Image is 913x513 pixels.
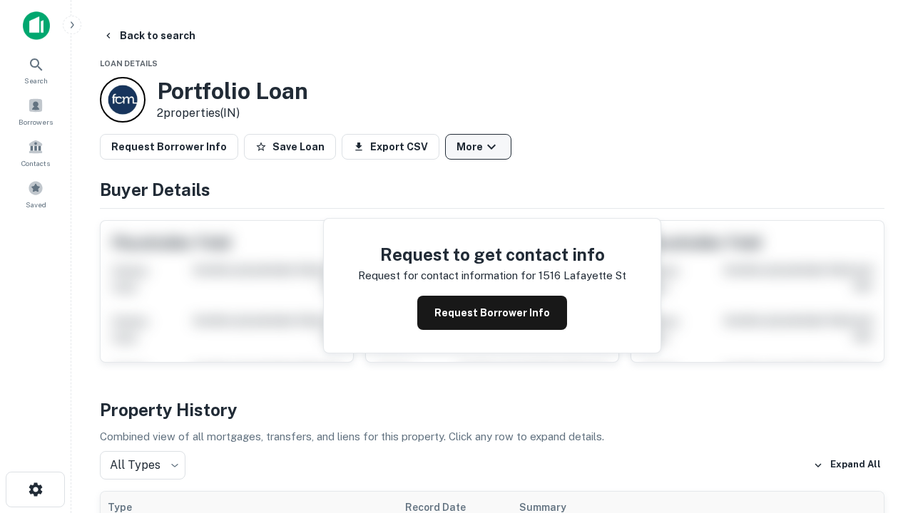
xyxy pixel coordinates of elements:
p: 1516 lafayette st [539,267,626,284]
p: 2 properties (IN) [157,105,308,122]
button: Request Borrower Info [100,134,238,160]
a: Search [4,51,67,89]
button: Expand All [810,455,884,476]
h3: Portfolio Loan [157,78,308,105]
h4: Property History [100,397,884,423]
span: Search [24,75,48,86]
div: All Types [100,451,185,480]
span: Contacts [21,157,50,169]
span: Saved [26,199,46,210]
img: capitalize-icon.png [23,11,50,40]
button: More [445,134,511,160]
button: Export CSV [342,134,439,160]
button: Save Loan [244,134,336,160]
span: Loan Details [100,59,158,68]
iframe: Chat Widget [842,353,913,422]
button: Request Borrower Info [417,296,567,330]
span: Borrowers [19,116,53,128]
a: Borrowers [4,92,67,130]
p: Combined view of all mortgages, transfers, and liens for this property. Click any row to expand d... [100,428,884,445]
p: Request for contact information for [358,267,536,284]
h4: Buyer Details [100,177,884,202]
button: Back to search [97,23,201,48]
h4: Request to get contact info [358,242,626,267]
a: Saved [4,175,67,213]
a: Contacts [4,133,67,172]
